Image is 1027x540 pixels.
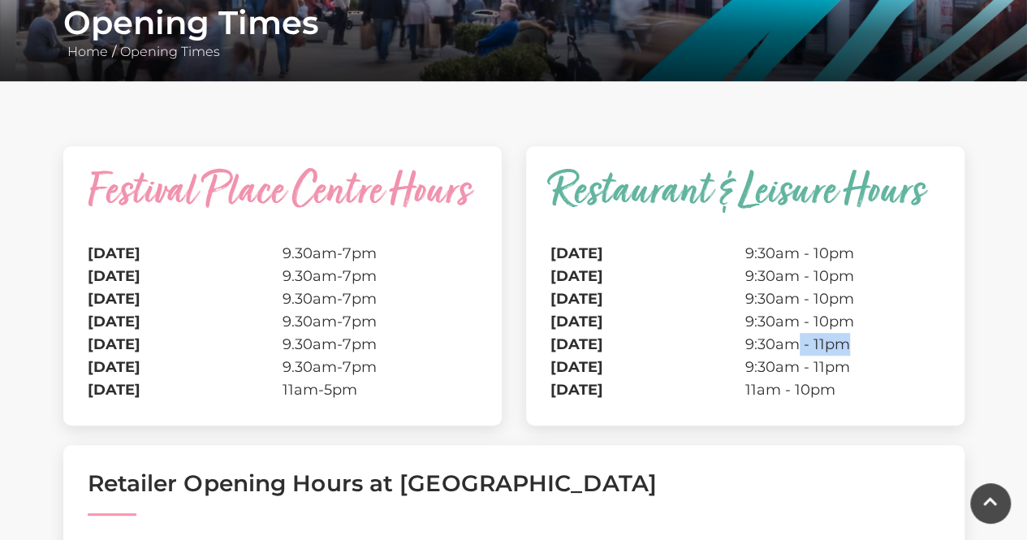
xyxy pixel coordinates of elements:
[745,333,940,356] td: 9:30am - 11pm
[51,3,977,62] div: /
[88,242,283,265] th: [DATE]
[550,356,745,378] th: [DATE]
[283,333,477,356] td: 9.30am-7pm
[88,333,283,356] th: [DATE]
[283,356,477,378] td: 9.30am-7pm
[88,265,283,287] th: [DATE]
[283,265,477,287] td: 9.30am-7pm
[116,44,224,59] a: Opening Times
[550,378,745,401] th: [DATE]
[550,333,745,356] th: [DATE]
[88,469,940,497] h2: Retailer Opening Hours at [GEOGRAPHIC_DATA]
[550,242,745,265] th: [DATE]
[745,242,940,265] td: 9:30am - 10pm
[283,310,477,333] td: 9.30am-7pm
[88,287,283,310] th: [DATE]
[550,171,940,242] caption: Restaurant & Leisure Hours
[550,310,745,333] th: [DATE]
[283,287,477,310] td: 9.30am-7pm
[745,265,940,287] td: 9:30am - 10pm
[745,287,940,310] td: 9:30am - 10pm
[63,3,964,42] h1: Opening Times
[283,242,477,265] td: 9.30am-7pm
[88,310,283,333] th: [DATE]
[283,378,477,401] td: 11am-5pm
[745,356,940,378] td: 9:30am - 11pm
[63,44,112,59] a: Home
[550,265,745,287] th: [DATE]
[745,378,940,401] td: 11am - 10pm
[745,310,940,333] td: 9:30am - 10pm
[88,356,283,378] th: [DATE]
[550,287,745,310] th: [DATE]
[88,378,283,401] th: [DATE]
[88,171,477,242] caption: Festival Place Centre Hours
